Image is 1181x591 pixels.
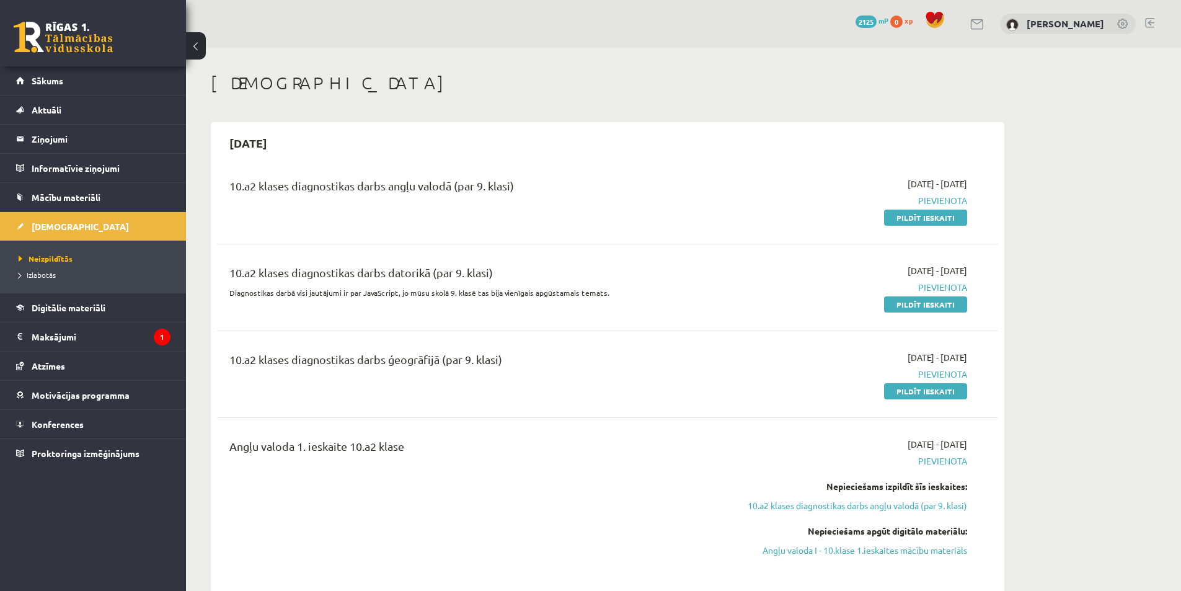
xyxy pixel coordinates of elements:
[884,383,967,399] a: Pildīt ieskaiti
[16,125,170,153] a: Ziņojumi
[733,544,967,557] a: Angļu valoda I - 10.klase 1.ieskaites mācību materiāls
[856,16,877,28] span: 2125
[229,177,715,200] div: 10.a2 klases diagnostikas darbs angļu valodā (par 9. klasi)
[733,281,967,294] span: Pievienota
[16,293,170,322] a: Digitālie materiāli
[32,302,105,313] span: Digitālie materiāli
[733,480,967,493] div: Nepieciešams izpildīt šīs ieskaites:
[16,439,170,468] a: Proktoringa izmēģinājums
[1027,17,1104,30] a: [PERSON_NAME]
[32,192,100,203] span: Mācību materiāli
[32,75,63,86] span: Sākums
[890,16,903,28] span: 0
[16,96,170,124] a: Aktuāli
[16,322,170,351] a: Maksājumi1
[32,104,61,115] span: Aktuāli
[32,389,130,401] span: Motivācijas programma
[32,221,129,232] span: [DEMOGRAPHIC_DATA]
[229,287,715,298] p: Diagnostikas darbā visi jautājumi ir par JavaScript, jo mūsu skolā 9. klasē tas bija vienīgais ap...
[16,212,170,241] a: [DEMOGRAPHIC_DATA]
[878,16,888,25] span: mP
[16,410,170,438] a: Konferences
[905,16,913,25] span: xp
[32,360,65,371] span: Atzīmes
[32,154,170,182] legend: Informatīvie ziņojumi
[16,154,170,182] a: Informatīvie ziņojumi
[908,438,967,451] span: [DATE] - [DATE]
[733,368,967,381] span: Pievienota
[14,22,113,53] a: Rīgas 1. Tālmācības vidusskola
[733,525,967,538] div: Nepieciešams apgūt digitālo materiālu:
[908,264,967,277] span: [DATE] - [DATE]
[733,499,967,512] a: 10.a2 klases diagnostikas darbs angļu valodā (par 9. klasi)
[32,125,170,153] legend: Ziņojumi
[908,351,967,364] span: [DATE] - [DATE]
[19,269,174,280] a: Izlabotās
[908,177,967,190] span: [DATE] - [DATE]
[19,253,174,264] a: Neizpildītās
[884,210,967,226] a: Pildīt ieskaiti
[16,381,170,409] a: Motivācijas programma
[1006,19,1019,31] img: Enija Kristiāna Mezīte
[19,270,56,280] span: Izlabotās
[32,419,84,430] span: Konferences
[16,352,170,380] a: Atzīmes
[229,351,715,374] div: 10.a2 klases diagnostikas darbs ģeogrāfijā (par 9. klasi)
[229,264,715,287] div: 10.a2 klases diagnostikas darbs datorikā (par 9. klasi)
[32,322,170,351] legend: Maksājumi
[19,254,73,264] span: Neizpildītās
[32,448,139,459] span: Proktoringa izmēģinājums
[856,16,888,25] a: 2125 mP
[229,438,715,461] div: Angļu valoda 1. ieskaite 10.a2 klase
[16,183,170,211] a: Mācību materiāli
[211,73,1004,94] h1: [DEMOGRAPHIC_DATA]
[884,296,967,313] a: Pildīt ieskaiti
[217,128,280,158] h2: [DATE]
[16,66,170,95] a: Sākums
[733,194,967,207] span: Pievienota
[733,455,967,468] span: Pievienota
[154,329,170,345] i: 1
[890,16,919,25] a: 0 xp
